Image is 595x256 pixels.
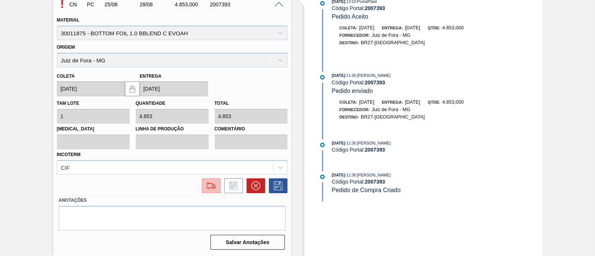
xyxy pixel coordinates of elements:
label: Origem [57,45,75,50]
label: Linha de Produção [136,124,209,135]
div: 28/08/2025 [138,1,177,7]
label: Coleta [57,74,75,79]
span: [DATE] [359,99,374,105]
div: CIF [61,164,70,171]
span: Juiz de Fora - MG [372,32,410,38]
span: - 11:36 [345,74,356,78]
span: Pedido de Compra Criado [332,187,401,193]
div: Código Portal: [332,179,508,185]
label: Total [215,101,229,106]
label: Entrega [140,74,162,79]
span: [DATE] [332,73,345,78]
span: Entrega: [382,26,403,30]
span: Destino: [340,115,359,119]
span: Qtde: [428,26,440,30]
span: - 11:36 [345,173,356,177]
div: 2007393 [208,1,247,7]
span: : [PERSON_NAME] [356,173,391,177]
span: Fornecedor: [340,107,370,112]
div: Código Portal: [332,5,508,11]
div: 4.853,000 [173,1,212,7]
span: BR27-[GEOGRAPHIC_DATA] [361,114,425,120]
button: locked [125,81,140,96]
span: Juiz de Fora - MG [372,107,410,112]
span: [DATE] [405,99,420,105]
img: locked [128,84,137,93]
label: Quantidade [136,101,165,106]
p: CN [70,1,84,7]
button: Salvar Anotações [210,235,285,250]
input: dd/mm/yyyy [140,81,208,96]
label: Tam lote [57,101,79,106]
img: atual [320,1,325,6]
strong: 2007393 [365,147,385,153]
span: [DATE] [332,173,345,177]
span: - 11:36 [345,141,356,145]
span: [DATE] [332,141,345,145]
span: Qtde: [428,100,440,104]
span: 4.853,000 [442,25,464,30]
strong: 2007393 [365,80,385,85]
div: Código Portal: [332,147,508,153]
div: Código Portal: [332,80,508,85]
span: : [PERSON_NAME] [356,73,391,78]
label: Anotações [59,195,286,206]
strong: 2007393 [365,5,385,11]
label: Incoterm [57,152,81,157]
span: Fornecedor: [340,33,370,38]
label: Material [57,17,80,23]
img: atual [320,175,325,179]
div: Salvar Pedido [265,178,287,193]
span: [DATE] [359,25,374,30]
span: Pedido Aceito [332,13,368,20]
strong: 2007393 [365,179,385,185]
span: Destino: [340,40,359,45]
span: [DATE] [405,25,420,30]
div: Ir para Composição de Carga [198,178,221,193]
div: Cancelar pedido [243,178,265,193]
span: : [PERSON_NAME] [356,141,391,145]
img: atual [320,143,325,147]
span: Coleta: [340,100,357,104]
span: 4.853,000 [442,99,464,105]
img: atual [320,75,325,80]
span: Pedido enviado [332,88,373,94]
input: dd/mm/yyyy [57,81,125,96]
div: Pedido de Compra [85,1,103,7]
span: BR27-[GEOGRAPHIC_DATA] [361,40,425,45]
span: Entrega: [382,100,403,104]
label: Comentário [215,124,287,135]
div: Informar alteração no pedido [221,178,243,193]
div: 25/08/2025 [103,1,141,7]
span: Coleta: [340,26,357,30]
label: [MEDICAL_DATA] [57,124,130,135]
